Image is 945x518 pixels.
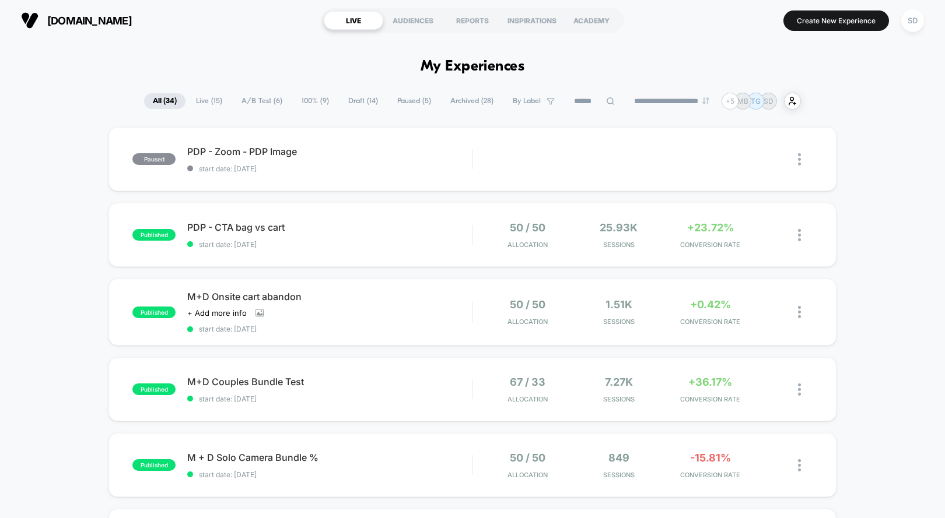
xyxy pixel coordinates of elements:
span: 50 / 50 [510,452,545,464]
span: CONVERSION RATE [667,241,753,249]
img: close [798,229,801,241]
div: REPORTS [443,11,502,30]
span: 50 / 50 [510,221,545,234]
p: MB [737,97,748,105]
span: + Add more info [187,308,247,318]
span: start date: [DATE] [187,394,472,403]
span: CONVERSION RATE [667,395,753,403]
span: Allocation [508,395,548,403]
h1: My Experiences [421,58,525,75]
img: end [702,97,709,104]
div: ACADEMY [562,11,621,30]
span: start date: [DATE] [187,240,472,249]
div: SD [901,9,924,32]
span: PDP - Zoom - PDP Image [187,146,472,157]
button: Create New Experience [783,10,889,31]
span: published [132,383,176,395]
span: 25.93k [600,221,638,234]
span: 67 / 33 [510,376,545,388]
span: Draft ( 14 ) [339,93,387,109]
span: Sessions [576,395,661,403]
span: paused [132,153,176,165]
span: Sessions [576,318,661,326]
span: Live ( 15 ) [187,93,231,109]
span: [DOMAIN_NAME] [47,15,132,27]
img: Visually logo [21,12,38,29]
button: [DOMAIN_NAME] [17,11,135,30]
img: close [798,459,801,471]
span: CONVERSION RATE [667,318,753,326]
span: M+D Couples Bundle Test [187,376,472,387]
span: +36.17% [688,376,732,388]
span: Allocation [508,471,548,479]
span: start date: [DATE] [187,470,472,479]
span: 1.51k [605,298,632,311]
span: 100% ( 9 ) [293,93,338,109]
span: M + D Solo Camera Bundle % [187,452,472,463]
span: CONVERSION RATE [667,471,753,479]
span: published [132,229,176,241]
span: +23.72% [687,221,734,234]
div: LIVE [324,11,383,30]
span: Archived ( 28 ) [442,93,502,109]
span: Sessions [576,241,661,249]
span: -15.81% [690,452,731,464]
span: PDP - CTA bag vs cart [187,221,472,233]
span: +0.42% [690,298,731,311]
span: Sessions [576,471,661,479]
span: 50 / 50 [510,298,545,311]
img: close [798,153,801,165]
span: By Label [513,97,541,105]
img: close [798,383,801,396]
p: TG [751,97,761,105]
div: INSPIRATIONS [502,11,562,30]
img: close [798,306,801,318]
span: M+D Onsite cart abandon [187,291,472,302]
span: published [132,459,176,471]
div: + 5 [722,93,738,110]
p: SD [764,97,773,105]
span: start date: [DATE] [187,164,472,173]
span: Allocation [508,241,548,249]
button: SD [898,9,928,33]
span: A/B Test ( 6 ) [233,93,291,109]
span: Paused ( 5 ) [388,93,440,109]
span: All ( 34 ) [144,93,185,109]
span: Allocation [508,318,548,326]
span: start date: [DATE] [187,325,472,333]
span: published [132,306,176,318]
span: 849 [608,452,629,464]
span: 7.27k [605,376,633,388]
div: AUDIENCES [383,11,443,30]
